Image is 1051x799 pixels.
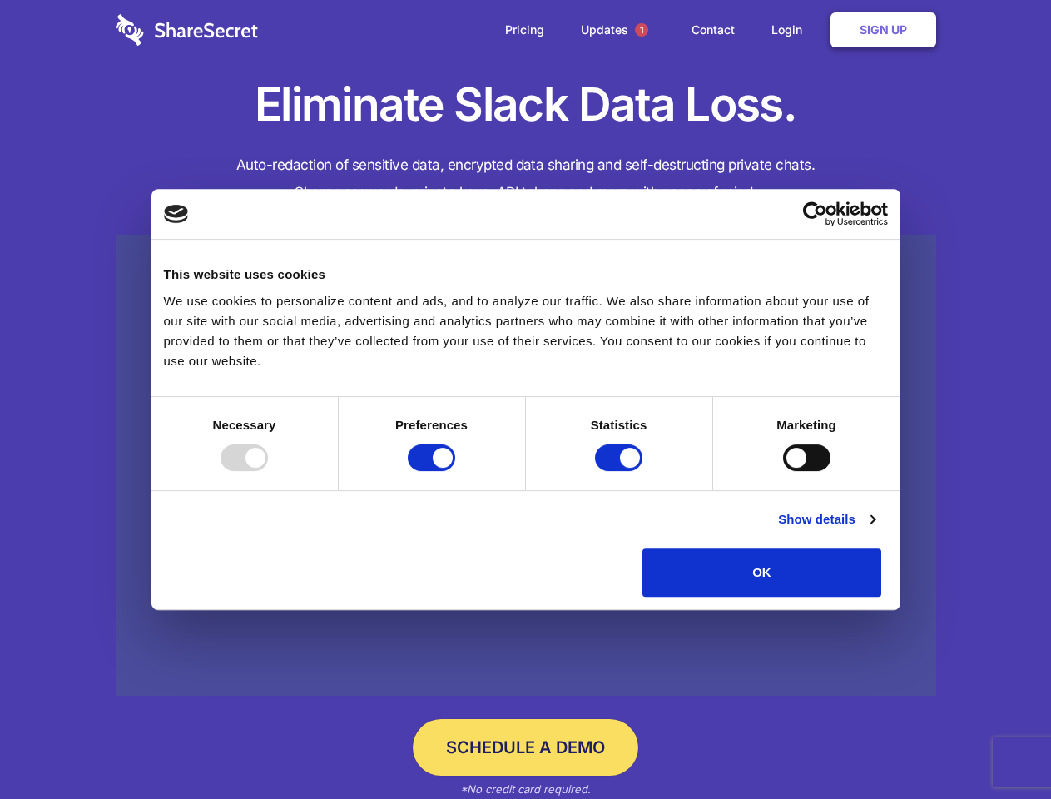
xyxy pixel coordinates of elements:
a: Login [755,4,827,56]
a: Wistia video thumbnail [116,235,936,697]
strong: Statistics [591,418,647,432]
a: Usercentrics Cookiebot - opens in a new window [742,201,888,226]
div: This website uses cookies [164,265,888,285]
strong: Marketing [776,418,836,432]
a: Contact [675,4,751,56]
a: Pricing [488,4,561,56]
strong: Preferences [395,418,468,432]
span: 1 [635,23,648,37]
a: Show details [778,509,875,529]
h4: Auto-redaction of sensitive data, encrypted data sharing and self-destructing private chats. Shar... [116,151,936,206]
h1: Eliminate Slack Data Loss. [116,75,936,135]
img: logo [164,205,189,223]
strong: Necessary [213,418,276,432]
a: Schedule a Demo [413,719,638,776]
img: logo-wordmark-white-trans-d4663122ce5f474addd5e946df7df03e33cb6a1c49d2221995e7729f52c070b2.svg [116,14,258,46]
em: *No credit card required. [460,782,591,796]
button: OK [642,548,881,597]
a: Sign Up [830,12,936,47]
div: We use cookies to personalize content and ads, and to analyze our traffic. We also share informat... [164,291,888,371]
